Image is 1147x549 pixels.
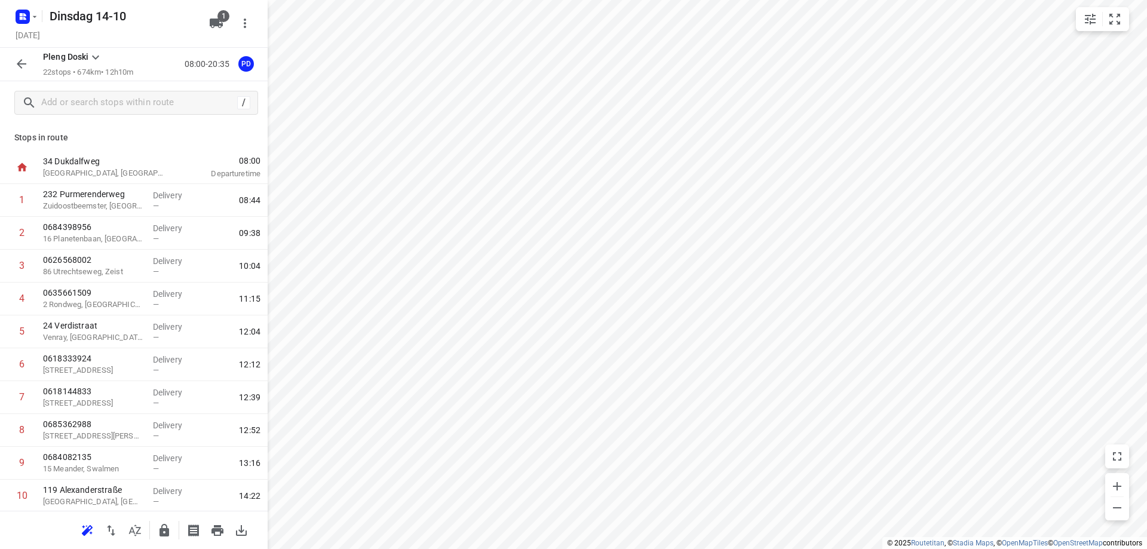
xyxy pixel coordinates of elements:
[43,451,143,463] p: 0684082135
[43,320,143,332] p: 24 Verdistraat
[43,200,143,212] p: Zuidoostbeemster, Netherlands
[17,490,27,501] div: 10
[43,496,143,508] p: [GEOGRAPHIC_DATA], [GEOGRAPHIC_DATA]
[19,293,24,304] div: 4
[238,56,254,72] div: PD
[206,524,229,535] span: Print route
[239,260,260,272] span: 10:04
[233,11,257,35] button: More
[182,155,260,167] span: 08:00
[153,189,197,201] p: Delivery
[43,254,143,266] p: 0626568002
[19,260,24,271] div: 3
[217,10,229,22] span: 1
[43,418,143,430] p: 0685362988
[153,431,159,440] span: —
[1103,7,1127,31] button: Fit zoom
[1076,7,1129,31] div: small contained button group
[887,539,1142,547] li: © 2025 , © , © © contributors
[43,287,143,299] p: 0635661509
[43,221,143,233] p: 0684398956
[239,391,260,403] span: 12:39
[153,201,159,210] span: —
[153,267,159,276] span: —
[1078,7,1102,31] button: Map settings
[43,233,143,245] p: 16 Planetenbaan, Maarssen
[204,11,228,35] button: 1
[11,28,45,42] h5: Project date
[19,358,24,370] div: 6
[153,354,197,366] p: Delivery
[1053,539,1103,547] a: OpenStreetMap
[229,524,253,535] span: Download route
[953,539,993,547] a: Stadia Maps
[19,326,24,337] div: 5
[14,131,253,144] p: Stops in route
[153,497,159,506] span: —
[41,94,237,112] input: Add or search stops within route
[153,234,159,243] span: —
[153,333,159,342] span: —
[153,321,197,333] p: Delivery
[152,519,176,542] button: Lock route
[153,387,197,398] p: Delivery
[43,299,143,311] p: 2 Rondweg, [GEOGRAPHIC_DATA]
[239,227,260,239] span: 09:38
[43,352,143,364] p: 0618333924
[19,227,24,238] div: 2
[239,457,260,469] span: 13:16
[153,288,197,300] p: Delivery
[153,300,159,309] span: —
[153,398,159,407] span: —
[43,266,143,278] p: 86 Utrechtseweg, Zeist
[182,168,260,180] p: Departure time
[43,332,143,343] p: Venray, [GEOGRAPHIC_DATA]
[234,52,258,76] button: PD
[43,484,143,496] p: 119 Alexanderstraße
[239,194,260,206] span: 08:44
[43,397,143,409] p: [STREET_ADDRESS]
[153,419,197,431] p: Delivery
[19,424,24,435] div: 8
[75,524,99,535] span: Reoptimize route
[239,358,260,370] span: 12:12
[43,67,133,78] p: 22 stops • 674km • 12h10m
[45,7,200,26] h5: Dinsdag 14-10
[234,58,258,69] span: Assigned to Pleng Doski
[153,464,159,473] span: —
[237,96,250,109] div: /
[43,167,167,179] p: [GEOGRAPHIC_DATA], [GEOGRAPHIC_DATA]
[153,485,197,497] p: Delivery
[43,188,143,200] p: 232 Purmerenderweg
[239,293,260,305] span: 11:15
[19,391,24,403] div: 7
[182,524,206,535] span: Print shipping labels
[153,452,197,464] p: Delivery
[123,524,147,535] span: Sort by time window
[43,385,143,397] p: 0618144833
[19,194,24,206] div: 1
[43,155,167,167] p: 34 Dukdalfweg
[153,366,159,375] span: —
[99,524,123,535] span: Reverse route
[153,222,197,234] p: Delivery
[43,463,143,475] p: 15 Meander, Swalmen
[19,457,24,468] div: 9
[43,51,88,63] p: Pleng Doski
[153,255,197,267] p: Delivery
[1002,539,1048,547] a: OpenMapTiles
[911,539,944,547] a: Routetitan
[43,364,143,376] p: [STREET_ADDRESS]
[239,326,260,338] span: 12:04
[43,430,143,442] p: 67 Anne Frankstraat, Venlo
[239,490,260,502] span: 14:22
[239,424,260,436] span: 12:52
[185,58,234,70] p: 08:00-20:35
